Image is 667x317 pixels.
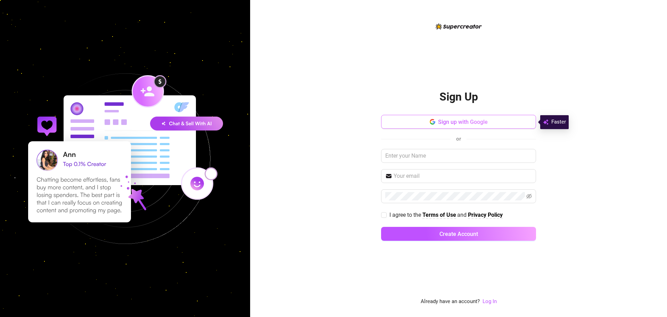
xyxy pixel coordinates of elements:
[439,231,478,237] span: Create Account
[436,23,482,30] img: logo-BBDzfeDw.svg
[551,118,566,126] span: Faster
[422,212,456,218] strong: Terms of Use
[483,298,497,306] a: Log In
[381,149,536,163] input: Enter your Name
[468,212,503,218] strong: Privacy Policy
[526,193,532,199] span: eye-invisible
[5,38,245,279] img: signup-background-D0MIrEPF.svg
[468,212,503,219] a: Privacy Policy
[421,298,480,306] span: Already have an account?
[381,115,536,129] button: Sign up with Google
[543,118,549,126] img: svg%3e
[422,212,456,219] a: Terms of Use
[456,136,461,142] span: or
[394,172,532,180] input: Your email
[483,298,497,304] a: Log In
[389,212,422,218] span: I agree to the
[457,212,468,218] span: and
[439,90,478,104] h2: Sign Up
[381,227,536,241] button: Create Account
[438,119,488,125] span: Sign up with Google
